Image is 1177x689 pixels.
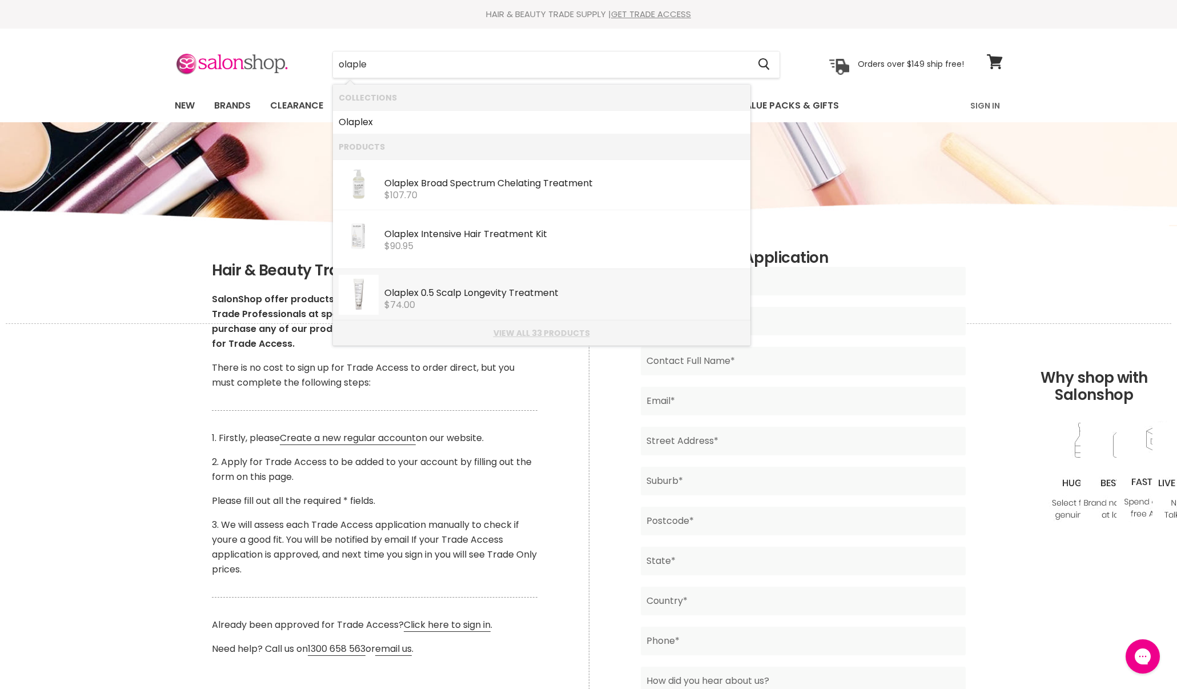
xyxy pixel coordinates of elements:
ul: Main menu [166,89,906,122]
a: email us [375,642,412,656]
li: Collections: Olaplex [333,110,750,134]
li: Products [333,134,750,159]
p: There is no cost to sign up for Trade Access to order direct, but you must complete the following... [212,360,537,390]
img: Olaplex0.5ScalpLongevityTreatment50ml.webp [339,275,379,315]
div: x 0.5 Scalp Longevity Treatment [384,288,745,300]
a: New [166,94,203,118]
a: 1300 658 563 [308,642,365,656]
button: Search [749,51,780,78]
p: 2. Apply for Trade Access to be added to your account by filling out the form on this page. [212,455,537,484]
iframe: Gorgias live chat messenger [1120,635,1166,678]
a: x [339,113,745,131]
p: Need help? Call us on or . [212,642,537,656]
a: View all 33 products [339,329,745,338]
b: Olaple [384,227,414,241]
form: Product [332,51,780,78]
li: Products: Olaplex 0.5 Scalp Longevity Treatment [333,269,750,320]
a: Value Packs & Gifts [730,94,847,118]
span: $107.70 [384,189,417,202]
a: GET TRADE ACCESS [611,8,691,20]
li: Products: Olaplex Broad Spectrum Chelating Treatment [333,159,750,210]
a: Sign In [963,94,1007,118]
b: Olaple [384,177,414,190]
li: Products: Olaplex Intensive Hair Treatment Kit [333,210,750,269]
span: $74.00 [384,298,415,311]
li: Collections [333,85,750,110]
div: HAIR & BEAUTY TRADE SUPPLY | [160,9,1017,20]
p: Already been approved for Trade Access? . [212,618,537,632]
img: ScreenShot2021-12-07at10.20.17am_200x.png [340,216,377,264]
img: prices.jpg [1080,422,1173,522]
div: x Broad Spectrum Chelating Treatment [384,178,745,190]
p: Please fill out all the required * fields. [212,494,537,508]
a: Clearance [262,94,332,118]
div: x Intensive Hair Treatment Kit [384,229,745,241]
input: Search [333,51,749,78]
h2: Why shop with Salonshop [6,323,1171,421]
b: Olaple [339,115,368,129]
p: 3. We will assess each Trade Access application manually to check if youre a good fit. You will b... [212,518,537,577]
img: range2_8cf790d4-220e-469f-917d-a18fed3854b6.jpg [1044,422,1136,522]
a: Brands [206,94,259,118]
span: $90.95 [384,239,413,253]
p: Orders over $149 ship free! [858,59,964,69]
p: 1. Firstly, please on our website. [212,431,537,446]
a: Click here to sign in [404,618,491,632]
img: ox55.webp [339,165,379,205]
nav: Main [160,89,1017,122]
a: Create a new regular account [280,431,416,445]
h2: Hair & Beauty Trade Supply [212,262,537,279]
h2: Trade Access Application [641,250,966,267]
p: SalonShop offer products and equipment to qualified Hair & Beauty Trade Professionals at special ... [212,292,537,351]
li: View All [333,320,750,346]
b: Olaple [384,286,414,299]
